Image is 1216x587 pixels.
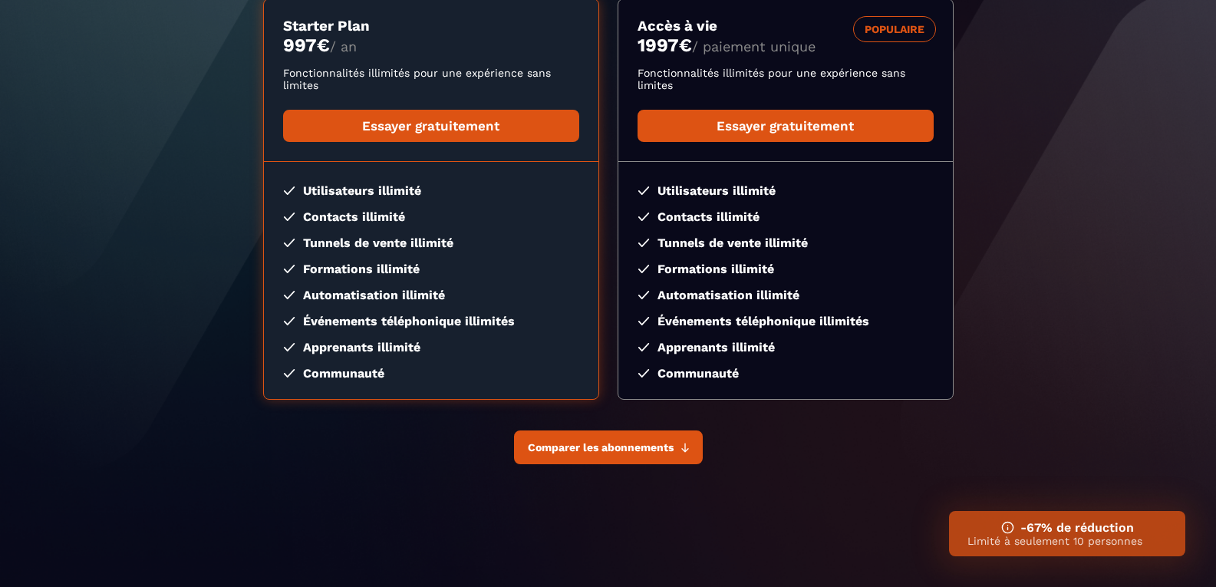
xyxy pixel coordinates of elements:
[638,236,934,250] li: Tunnels de vente illimité
[283,213,295,221] img: checked
[638,110,934,142] a: Essayer gratuitement
[283,317,295,325] img: checked
[638,288,934,302] li: Automatisation illimité
[283,18,579,35] h3: Starter Plan
[283,183,579,198] li: Utilisateurs illimité
[853,16,936,42] div: POPULAIRE
[638,340,934,355] li: Apprenants illimité
[692,38,816,54] span: / paiement unique
[638,35,692,56] money: 1997
[679,35,692,56] currency: €
[638,213,650,221] img: checked
[638,314,934,328] li: Événements téléphonique illimités
[1001,521,1014,534] img: ifno
[967,520,1167,535] h3: -67% de réduction
[638,239,650,247] img: checked
[638,183,934,198] li: Utilisateurs illimité
[283,265,295,273] img: checked
[638,265,650,273] img: checked
[283,369,295,378] img: checked
[283,343,295,351] img: checked
[638,317,650,325] img: checked
[638,291,650,299] img: checked
[638,209,934,224] li: Contacts illimité
[283,340,579,355] li: Apprenants illimité
[283,110,579,142] a: Essayer gratuitement
[283,239,295,247] img: checked
[638,18,934,35] h3: Accès à vie
[283,236,579,250] li: Tunnels de vente illimité
[330,38,357,54] span: / an
[638,366,934,381] li: Communauté
[638,186,650,195] img: checked
[638,343,650,351] img: checked
[283,35,330,56] money: 997
[638,67,934,91] p: Fonctionnalités illimités pour une expérience sans limites
[283,288,579,302] li: Automatisation illimité
[528,441,674,453] span: Comparer les abonnements
[283,67,579,91] p: Fonctionnalités illimités pour une expérience sans limites
[638,369,650,378] img: checked
[317,35,330,56] currency: €
[283,262,579,276] li: Formations illimité
[514,430,703,464] button: Comparer les abonnements
[967,535,1167,547] p: Limité à seulement 10 personnes
[638,262,934,276] li: Formations illimité
[283,366,579,381] li: Communauté
[283,291,295,299] img: checked
[283,314,579,328] li: Événements téléphonique illimités
[283,186,295,195] img: checked
[283,209,579,224] li: Contacts illimité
